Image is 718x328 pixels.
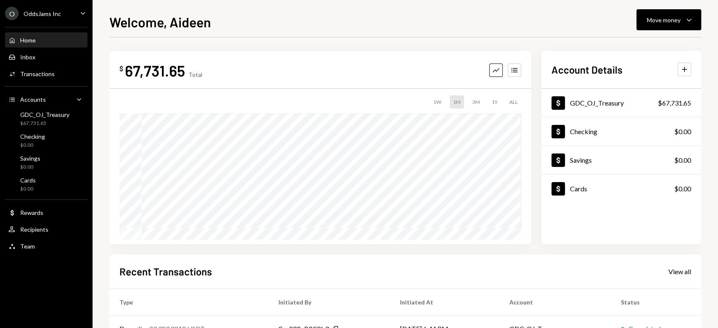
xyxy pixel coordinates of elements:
a: GDC_OJ_Treasury$67,731.65 [541,89,701,117]
div: Checking [570,127,597,135]
th: Initiated At [390,288,499,315]
div: Cards [20,177,36,184]
a: Rewards [5,205,87,220]
div: 67,731.65 [125,61,185,80]
a: Savings$0.00 [5,152,87,172]
div: Team [20,243,35,250]
div: ALL [506,95,521,108]
a: Home [5,32,87,48]
div: Rewards [20,209,43,216]
div: $67,731.65 [658,98,691,108]
div: Accounts [20,96,46,103]
div: Inbox [20,53,35,61]
div: $0.00 [20,185,36,193]
a: Accounts [5,92,87,107]
div: Savings [20,155,40,162]
h2: Account Details [551,63,623,77]
div: Recipients [20,226,48,233]
button: Move money [636,9,701,30]
div: $0.00 [674,127,691,137]
a: Transactions [5,66,87,81]
div: $0.00 [674,184,691,194]
th: Type [109,288,268,315]
a: Cards$0.00 [5,174,87,194]
div: GDC_OJ_Treasury [570,99,624,107]
div: Checking [20,133,45,140]
a: GDC_OJ_Treasury$67,731.65 [5,108,87,129]
div: GDC_OJ_Treasury [20,111,69,118]
div: Transactions [20,70,55,77]
h2: Recent Transactions [119,265,212,278]
div: $0.00 [20,164,40,171]
div: 3M [469,95,483,108]
div: $ [119,64,123,73]
a: Cards$0.00 [541,175,701,203]
a: Checking$0.00 [5,130,87,151]
h1: Welcome, Aideen [109,13,211,30]
th: Status [611,288,701,315]
div: $67,731.65 [20,120,69,127]
div: 1M [450,95,464,108]
div: OddsJams Inc [24,10,61,17]
a: Team [5,238,87,254]
div: Savings [570,156,592,164]
div: 1Y [488,95,501,108]
th: Account [499,288,610,315]
div: Total [188,71,202,78]
th: Initiated By [268,288,390,315]
div: $0.00 [674,155,691,165]
div: $0.00 [20,142,45,149]
a: Savings$0.00 [541,146,701,174]
div: O [5,7,19,20]
a: Inbox [5,49,87,64]
div: Home [20,37,36,44]
a: Recipients [5,222,87,237]
a: Checking$0.00 [541,117,701,145]
div: Move money [647,16,681,24]
a: View all [668,267,691,276]
div: Cards [570,185,587,193]
div: 1W [430,95,445,108]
